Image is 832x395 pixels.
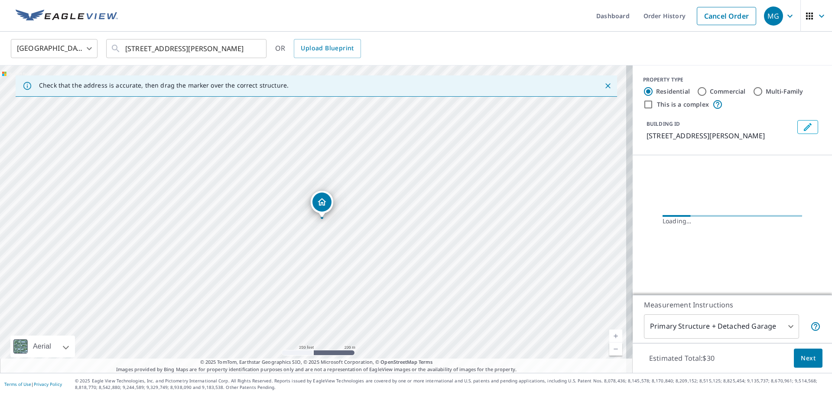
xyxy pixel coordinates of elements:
a: Upload Blueprint [294,39,361,58]
label: Commercial [710,87,746,96]
p: | [4,382,62,387]
p: [STREET_ADDRESS][PERSON_NAME] [647,131,794,141]
a: Cancel Order [697,7,756,25]
span: Your report will include the primary structure and a detached garage if one exists. [810,321,821,332]
div: Dropped pin, building 1, Residential property, 217 SW Maclay Way Port Saint Lucie, FL 34986 [311,191,333,218]
label: This is a complex [657,100,709,109]
p: BUILDING ID [647,120,680,127]
div: PROPERTY TYPE [643,76,822,84]
button: Edit building 1 [797,120,818,134]
a: OpenStreetMap [380,359,417,365]
div: Aerial [30,336,54,357]
img: EV Logo [16,10,118,23]
label: Residential [656,87,690,96]
a: Terms [419,359,433,365]
p: Estimated Total: $30 [642,349,721,368]
div: OR [275,39,361,58]
p: Check that the address is accurate, then drag the marker over the correct structure. [39,82,289,89]
input: Search by address or latitude-longitude [125,36,249,61]
button: Close [602,80,614,91]
button: Next [794,349,822,368]
span: Next [801,353,816,364]
a: Current Level 17, Zoom Out [609,343,622,356]
a: Privacy Policy [34,381,62,387]
a: Terms of Use [4,381,31,387]
div: Loading… [663,217,802,225]
span: © 2025 TomTom, Earthstar Geographics SIO, © 2025 Microsoft Corporation, © [200,359,433,366]
div: [GEOGRAPHIC_DATA] [11,36,97,61]
p: Measurement Instructions [644,300,821,310]
label: Multi-Family [766,87,803,96]
a: Current Level 17, Zoom In [609,330,622,343]
div: Primary Structure + Detached Garage [644,314,799,339]
span: Upload Blueprint [301,43,354,54]
div: Aerial [10,336,75,357]
p: © 2025 Eagle View Technologies, Inc. and Pictometry International Corp. All Rights Reserved. Repo... [75,378,828,391]
div: MG [764,7,783,26]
